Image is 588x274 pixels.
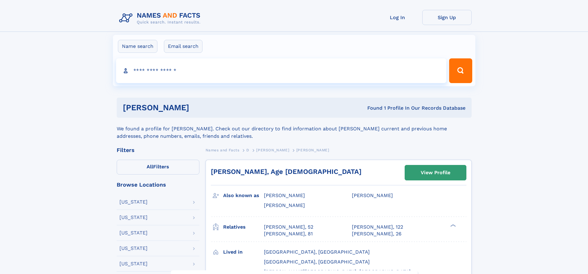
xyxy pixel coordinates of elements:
[246,146,249,154] a: D
[119,246,148,251] div: [US_STATE]
[449,223,456,227] div: ❯
[117,118,472,140] div: We found a profile for [PERSON_NAME]. Check out our directory to find information about [PERSON_N...
[421,166,450,180] div: View Profile
[117,182,199,188] div: Browse Locations
[352,224,403,230] a: [PERSON_NAME], 122
[373,10,422,25] a: Log In
[116,58,447,83] input: search input
[206,146,240,154] a: Names and Facts
[246,148,249,152] span: D
[264,224,313,230] a: [PERSON_NAME], 52
[119,200,148,204] div: [US_STATE]
[278,105,465,112] div: Found 1 Profile In Our Records Database
[223,222,264,232] h3: Relatives
[117,10,206,27] img: Logo Names and Facts
[296,148,329,152] span: [PERSON_NAME]
[123,104,278,112] h1: [PERSON_NAME]
[211,168,361,175] a: [PERSON_NAME], Age [DEMOGRAPHIC_DATA]
[117,147,199,153] div: Filters
[264,249,370,255] span: [GEOGRAPHIC_DATA], [GEOGRAPHIC_DATA]
[449,58,472,83] button: Search Button
[118,40,157,53] label: Name search
[264,202,305,208] span: [PERSON_NAME]
[164,40,202,53] label: Email search
[119,230,148,235] div: [US_STATE]
[422,10,472,25] a: Sign Up
[352,230,402,237] a: [PERSON_NAME], 26
[256,146,289,154] a: [PERSON_NAME]
[264,230,313,237] a: [PERSON_NAME], 81
[117,160,199,175] label: Filters
[119,261,148,266] div: [US_STATE]
[264,259,370,265] span: [GEOGRAPHIC_DATA], [GEOGRAPHIC_DATA]
[352,192,393,198] span: [PERSON_NAME]
[256,148,289,152] span: [PERSON_NAME]
[147,164,153,170] span: All
[119,215,148,220] div: [US_STATE]
[223,247,264,257] h3: Lived in
[405,165,466,180] a: View Profile
[264,192,305,198] span: [PERSON_NAME]
[223,190,264,201] h3: Also known as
